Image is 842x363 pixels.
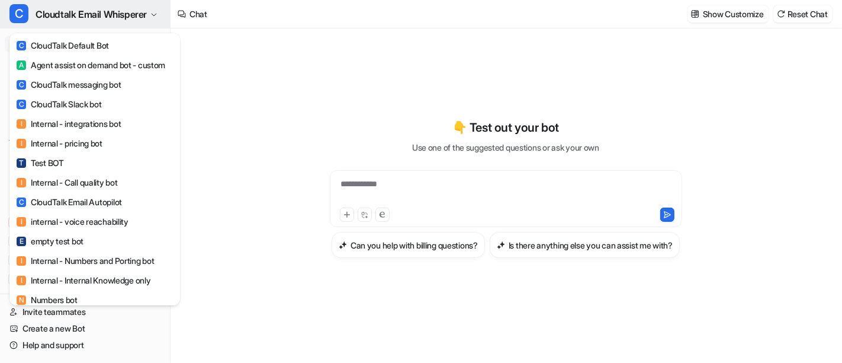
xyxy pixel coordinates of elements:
[17,78,121,91] div: CloudTalk messaging bot
[17,100,26,109] span: C
[17,294,78,306] div: Numbers bot
[17,176,117,189] div: Internal - Call quality bot
[17,295,26,305] span: N
[36,6,147,23] span: Cloudtalk Email Whisperer
[9,4,28,23] span: C
[17,117,121,130] div: Internal - integrations bot
[17,158,26,168] span: T
[9,33,180,305] div: CCloudtalk Email Whisperer
[17,274,150,286] div: Internal - Internal Knowledge only
[17,80,26,90] span: C
[17,276,26,285] span: I
[17,137,102,149] div: Internal - pricing bot
[17,60,26,70] span: A
[17,217,26,227] span: I
[17,215,128,228] div: internal - voice reachability
[17,256,26,266] span: I
[17,59,165,71] div: Agent assist on demand bot - custom
[17,235,83,247] div: empty test bot
[17,139,26,148] span: I
[17,237,26,246] span: E
[17,39,109,52] div: CloudTalk Default Bot
[17,157,64,169] div: Test BOT
[17,98,102,110] div: CloudTalk Slack bot
[17,178,26,187] span: I
[17,196,122,208] div: CloudTalk Email Autopilot
[17,198,26,207] span: C
[17,254,154,267] div: Internal - Numbers and Porting bot
[17,41,26,50] span: C
[17,119,26,129] span: I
